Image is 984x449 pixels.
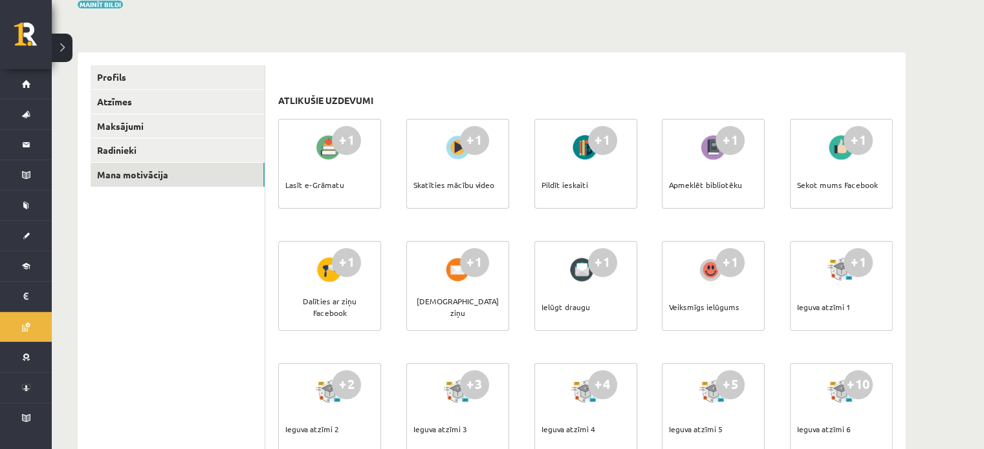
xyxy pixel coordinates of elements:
[541,284,590,329] div: Ielūgt draugu
[14,23,52,55] a: Rīgas 1. Tālmācības vidusskola
[413,284,502,329] div: [DEMOGRAPHIC_DATA] ziņu
[91,163,265,187] a: Mana motivācija
[669,284,739,329] div: Veiksmīgs ielūgums
[91,138,265,162] a: Radinieki
[588,126,617,155] div: +1
[278,95,373,106] h3: Atlikušie uzdevumi
[844,248,873,277] div: +1
[78,1,123,8] button: Mainīt bildi
[460,248,489,277] div: +1
[716,370,745,399] div: +5
[716,248,745,277] div: +1
[91,65,265,89] a: Profils
[332,126,361,155] div: +1
[797,284,851,329] div: Ieguva atzīmi 1
[413,162,494,207] div: Skatīties mācību video
[797,162,878,207] div: Sekot mums Facebook
[460,370,489,399] div: +3
[588,248,617,277] div: +1
[541,162,588,207] div: Pildīt ieskaiti
[285,284,374,329] div: Dalīties ar ziņu Facebook
[588,370,617,399] div: +4
[716,126,745,155] div: +1
[332,248,361,277] div: +1
[91,90,265,114] a: Atzīmes
[844,126,873,155] div: +1
[285,162,344,207] div: Lasīt e-Grāmatu
[332,370,361,399] div: +2
[844,370,873,399] div: +10
[669,162,742,207] div: Apmeklēt bibliotēku
[460,126,489,155] div: +1
[91,114,265,138] a: Maksājumi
